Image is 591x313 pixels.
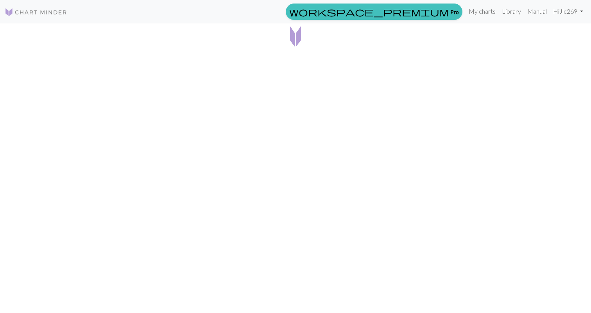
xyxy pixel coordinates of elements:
span: workspace_premium [289,6,449,17]
img: Loading [283,23,308,48]
a: Manual [524,4,550,19]
a: Pro [286,4,462,20]
img: Logo [5,7,67,17]
a: Library [499,4,524,19]
a: HiJlc269 [550,4,586,19]
a: My charts [466,4,499,19]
